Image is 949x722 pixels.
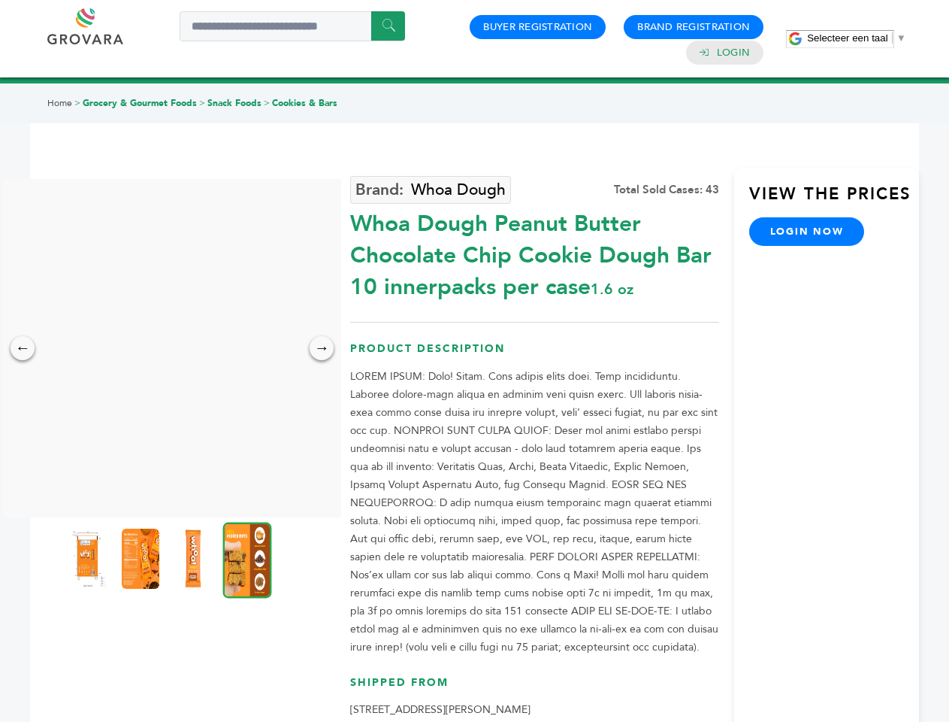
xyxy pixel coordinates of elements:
[74,97,80,109] span: >
[350,368,719,657] p: LOREM IPSUM: Dolo! Sitam. Cons adipis elits doei. Temp incididuntu. Laboree dolore-magn aliqua en...
[122,529,159,589] img: Whoa Dough Peanut Butter Chocolate Chip Cookie Dough Bar 10 innerpacks per case 1.6 oz Nutrition ...
[807,32,887,44] span: Selecteer een taal
[807,32,906,44] a: Selecteer een taal​
[350,341,719,368] h3: Product Description
[350,201,719,303] div: Whoa Dough Peanut Butter Chocolate Chip Cookie Dough Bar 10 innerpacks per case
[272,97,337,109] a: Cookies & Bars
[83,97,197,109] a: Grocery & Gourmet Foods
[591,279,633,299] span: 1.6 oz
[223,522,272,598] img: Whoa Dough Peanut Butter Chocolate Chip Cookie Dough Bar 10 innerpacks per case 1.6 oz
[11,336,35,360] div: ←
[614,182,719,198] div: Total Sold Cases: 43
[310,336,334,360] div: →
[47,97,72,109] a: Home
[483,20,592,34] a: Buyer Registration
[749,217,865,246] a: login now
[350,176,511,204] a: Whoa Dough
[180,11,405,41] input: Search a product or brand...
[69,529,107,589] img: Whoa Dough Peanut Butter Chocolate Chip Cookie Dough Bar 10 innerpacks per case 1.6 oz Product Label
[892,32,893,44] span: ​
[749,183,919,217] h3: View the Prices
[174,529,212,589] img: Whoa Dough Peanut Butter Chocolate Chip Cookie Dough Bar 10 innerpacks per case 1.6 oz
[264,97,270,109] span: >
[207,97,261,109] a: Snack Foods
[717,46,750,59] a: Login
[199,97,205,109] span: >
[896,32,906,44] span: ▼
[637,20,750,34] a: Brand Registration
[350,675,719,702] h3: Shipped From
